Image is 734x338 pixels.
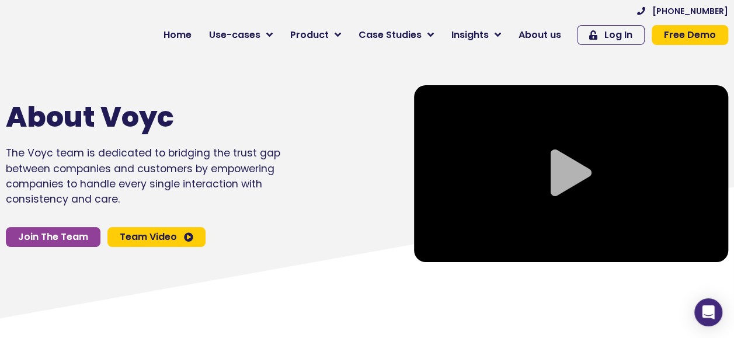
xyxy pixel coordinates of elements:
[107,227,206,247] a: Team Video
[6,145,326,207] p: The Voyc team is dedicated to bridging the trust gap between companies and customers by empowerin...
[652,7,728,15] span: [PHONE_NUMBER]
[443,23,510,47] a: Insights
[548,149,594,198] div: Video play button
[664,30,716,40] span: Free Demo
[577,25,645,45] a: Log In
[281,23,350,47] a: Product
[519,28,561,42] span: About us
[155,23,200,47] a: Home
[6,227,100,247] a: Join The Team
[6,100,291,134] h1: About Voyc
[694,298,722,326] div: Open Intercom Messenger
[604,30,632,40] span: Log In
[350,23,443,47] a: Case Studies
[200,23,281,47] a: Use-cases
[164,28,192,42] span: Home
[120,232,177,242] span: Team Video
[290,28,329,42] span: Product
[637,7,728,15] a: [PHONE_NUMBER]
[359,28,422,42] span: Case Studies
[18,232,88,242] span: Join The Team
[652,25,728,45] a: Free Demo
[451,28,489,42] span: Insights
[6,25,105,47] img: voyc-full-logo
[209,28,260,42] span: Use-cases
[510,23,570,47] a: About us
